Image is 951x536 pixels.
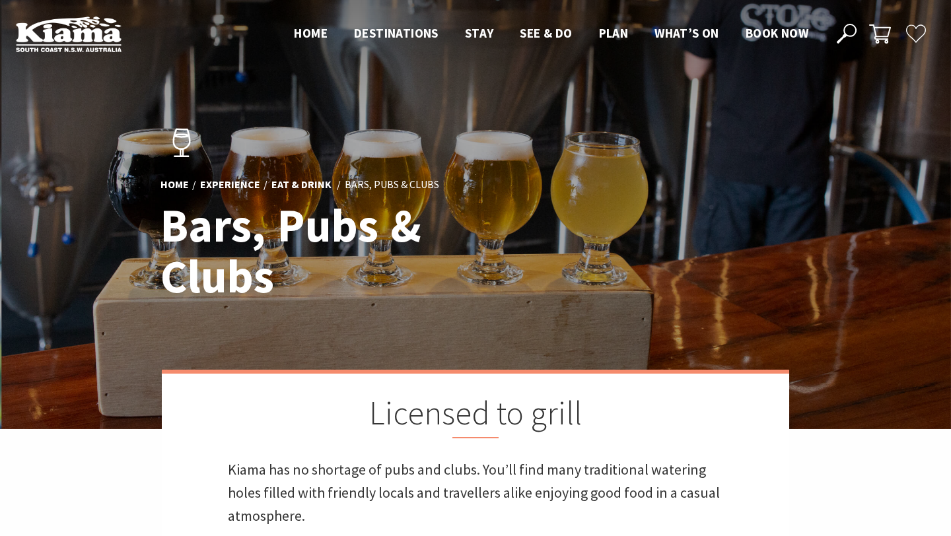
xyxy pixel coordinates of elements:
h2: Licensed to grill [228,393,723,438]
span: Home [294,25,328,41]
span: Plan [599,25,629,41]
nav: Main Menu [281,23,822,45]
span: Destinations [354,25,439,41]
img: Kiama Logo [16,16,122,52]
span: See & Do [520,25,572,41]
a: Eat & Drink [271,178,332,193]
span: What’s On [654,25,719,41]
span: Stay [465,25,494,41]
li: Bars, Pubs & Clubs [345,177,439,194]
a: Home [160,178,189,193]
h1: Bars, Pubs & Clubs [160,201,534,302]
p: Kiama has no shortage of pubs and clubs. You’ll find many traditional watering holes filled with ... [228,458,723,528]
a: Experience [200,178,260,193]
span: Book now [746,25,808,41]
